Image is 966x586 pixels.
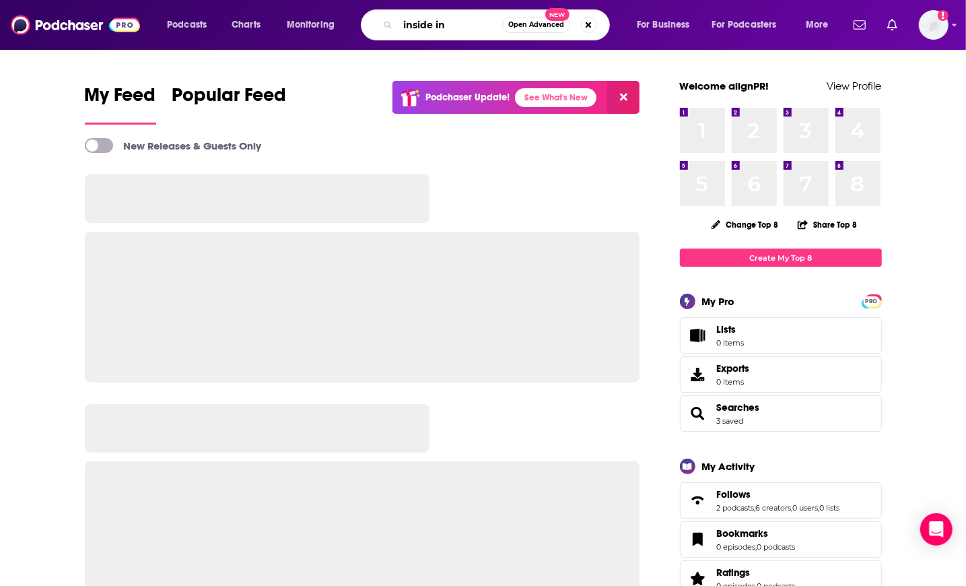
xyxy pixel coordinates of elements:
span: Charts [232,15,261,34]
span: , [792,503,793,513]
span: , [756,542,757,552]
span: For Podcasters [712,15,777,34]
span: Ratings [717,566,751,579]
span: Exports [685,365,712,384]
a: Welcome alignPR! [680,79,769,92]
a: Searches [717,401,760,414]
span: Logged in as alignPR [919,10,948,40]
span: Open Advanced [508,22,564,28]
p: Podchaser Update! [425,92,510,103]
a: Exports [680,356,882,393]
a: Bookmarks [685,530,712,549]
a: Follows [717,488,840,500]
a: New Releases & Guests Only [85,138,262,153]
div: Open Intercom Messenger [920,513,953,546]
button: Show profile menu [919,10,948,40]
span: New [545,8,570,21]
a: 0 users [793,503,819,513]
span: , [819,503,820,513]
a: View Profile [827,79,882,92]
span: Exports [717,362,750,375]
a: 0 podcasts [757,542,796,552]
a: Show notifications dropdown [882,13,903,36]
a: Create My Top 8 [680,249,882,267]
button: open menu [796,14,846,36]
span: Bookmarks [680,521,882,558]
span: More [806,15,829,34]
span: Follows [717,488,751,500]
span: Bookmarks [717,527,769,540]
a: 3 saved [717,416,744,426]
span: 0 items [717,377,750,387]
button: open menu [703,14,796,36]
span: Lists [717,323,745,335]
a: Follows [685,491,712,510]
span: Monitoring [287,15,335,34]
span: Searches [680,395,882,432]
button: Change Top 8 [703,216,787,233]
span: Lists [717,323,736,335]
a: 6 creators [756,503,792,513]
div: Search podcasts, credits, & more... [374,9,623,40]
svg: Add a profile image [938,10,948,21]
a: Ratings [717,566,796,579]
a: 2 podcasts [717,503,755,513]
span: Podcasts [167,15,207,34]
a: Charts [223,14,269,36]
img: User Profile [919,10,948,40]
button: open menu [277,14,352,36]
a: Lists [680,317,882,354]
a: 0 lists [820,503,840,513]
span: Lists [685,326,712,345]
button: Share Top 8 [797,211,858,238]
a: PRO [864,296,880,306]
div: My Pro [702,295,735,308]
span: For Business [637,15,690,34]
img: Podchaser - Follow, Share and Rate Podcasts [11,12,140,38]
div: My Activity [702,460,755,473]
button: open menu [158,14,224,36]
span: , [755,503,756,513]
a: Bookmarks [717,527,796,540]
span: 0 items [717,338,745,348]
a: Searches [685,404,712,423]
button: Open AdvancedNew [502,17,570,33]
a: Show notifications dropdown [848,13,871,36]
a: Popular Feed [172,84,287,125]
span: Popular Feed [172,84,287,115]
a: My Feed [85,84,156,125]
a: See What's New [515,88,596,107]
span: Follows [680,482,882,519]
a: 0 episodes [717,542,756,552]
button: open menu [627,14,707,36]
input: Search podcasts, credits, & more... [398,14,502,36]
span: My Feed [85,84,156,115]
